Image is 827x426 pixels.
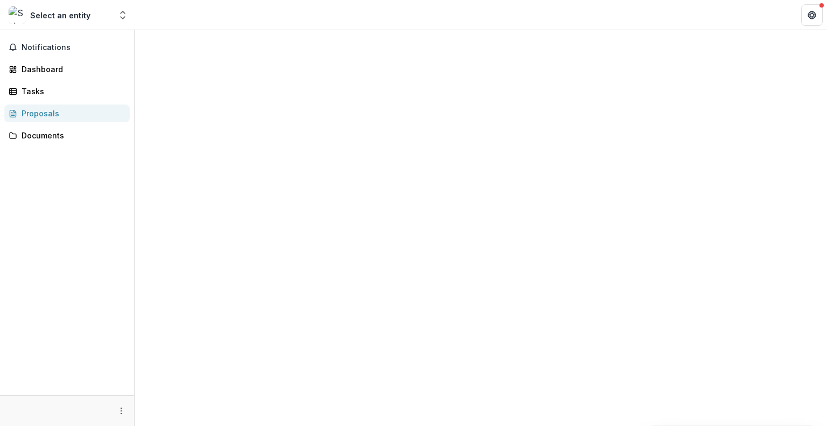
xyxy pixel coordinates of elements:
div: Proposals [22,108,121,119]
span: Notifications [22,43,125,52]
button: Get Help [801,4,823,26]
button: Notifications [4,39,130,56]
a: Tasks [4,82,130,100]
div: Tasks [22,86,121,97]
img: Select an entity [9,6,26,24]
button: Open entity switcher [115,4,130,26]
div: Select an entity [30,10,90,21]
div: Documents [22,130,121,141]
button: More [115,404,128,417]
a: Dashboard [4,60,130,78]
a: Proposals [4,104,130,122]
a: Documents [4,127,130,144]
div: Dashboard [22,64,121,75]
